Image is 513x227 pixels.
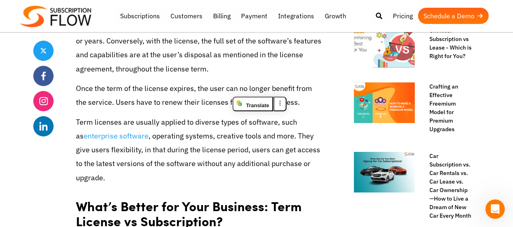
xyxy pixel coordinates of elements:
[115,8,165,24] a: Subscriptions
[236,8,273,24] a: Payment
[354,82,415,123] img: Freemium-model
[208,8,236,24] a: Billing
[354,9,415,70] img: Subscription vs lease
[421,82,472,134] a: Crafting an Effective Freemium Model for Premium Upgrades
[273,8,319,24] a: Integrations
[354,152,415,192] img: Drive-Any-Car-You-Want...-With-Car-Subscriptions
[485,199,505,219] iframe: Intercom live chat
[76,115,321,185] p: Term licenses are usually applied to diverse types of software, such as , operating systems, crea...
[20,6,91,27] img: Subscriptionflow
[76,82,321,109] p: Once the term of the license expires, the user can no longer benefit from the service. Users have...
[418,8,489,24] a: Schedule a Demo
[76,6,321,76] p: Rather than purchasing the software, a charges an amount to use the software for a given period. ...
[319,8,351,24] a: Growth
[421,9,472,61] a: Decoding Financial Choices: Subscription vs Lease - Which is Right for You?
[165,8,208,24] a: Customers
[84,131,149,141] a: enterprise software
[388,8,418,24] a: Pricing
[421,152,472,220] a: Car Subscription vs. Car Rentals vs. Car Lease vs. Car Ownership—How to Live a Dream of New Car E...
